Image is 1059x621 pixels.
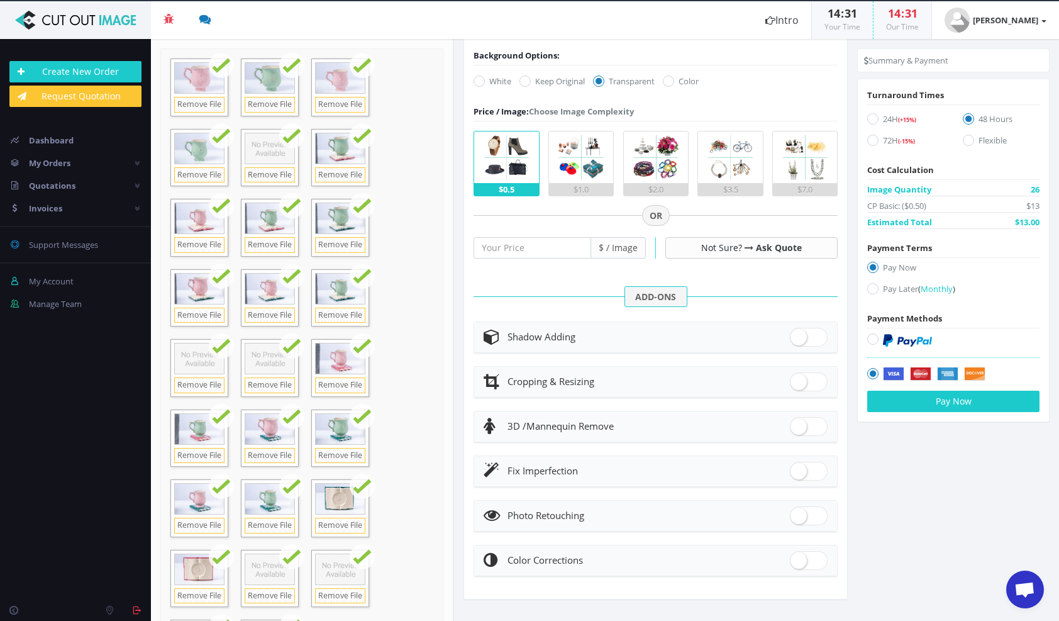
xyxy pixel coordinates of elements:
a: (-15%) [898,135,915,146]
a: Remove File [174,308,225,323]
label: Pay Now [867,261,1040,278]
a: Remove File [174,378,225,393]
span: Mannequin Remove [507,420,614,432]
span: Photo Retouching [507,509,584,522]
span: Estimated Total [867,216,932,228]
span: Fix Imperfection [507,464,578,477]
span: ADD-ONS [624,286,687,308]
a: (+15%) [898,113,916,125]
span: : [901,6,905,21]
span: $13.00 [1015,216,1040,228]
img: 2.png [555,131,607,183]
span: OR [642,205,670,227]
label: Pay Later [867,283,1040,299]
small: Our Time [886,21,919,32]
a: Remove File [174,237,225,253]
img: 4.png [705,131,757,183]
small: Your Time [824,21,860,32]
span: Not Sure? [701,242,742,254]
span: CP Basic: ($0.50) [867,199,926,212]
span: Color Corrections [507,554,583,566]
button: Pay Now [867,391,1040,412]
a: Remove File [245,97,295,113]
a: Remove File [174,448,225,464]
a: Create New Order [9,61,141,82]
span: $13 [1026,199,1040,212]
a: Remove File [315,588,365,604]
span: My Account [29,276,74,287]
a: Intro [753,1,811,39]
span: Dashboard [29,135,74,146]
a: Remove File [174,518,225,534]
a: (Monthly) [918,283,955,294]
a: Remove File [315,448,365,464]
span: Monthly [921,283,953,294]
a: [PERSON_NAME] [932,1,1059,39]
span: : [840,6,845,21]
a: Remove File [315,518,365,534]
div: Choose Image Complexity [474,105,634,118]
span: (-15%) [898,137,915,145]
input: Your Price [474,237,591,259]
label: White [474,75,511,87]
a: Request Quotation [9,86,141,107]
a: Remove File [245,448,295,464]
a: Remove File [315,378,365,393]
div: Open chat [1006,571,1044,608]
span: Turnaround Times [867,89,944,101]
label: Transparent [593,75,655,87]
span: 14 [828,6,840,21]
a: Remove File [245,167,295,183]
span: Shadow Adding [507,330,575,343]
span: Image Quantity [867,183,931,196]
a: Remove File [174,167,225,183]
span: Cropping & Resizing [507,375,594,388]
span: 31 [905,6,918,21]
span: (+15%) [898,116,916,124]
span: Cost Calculation [867,164,934,176]
span: 3D / [507,420,526,432]
a: Remove File [315,167,365,183]
div: Background Options: [474,49,560,62]
a: Remove File [315,97,365,113]
div: $2.0 [624,183,688,196]
span: Invoices [29,203,62,214]
span: Support Messages [29,239,98,250]
img: Cut Out Image [9,11,141,30]
label: Flexible [963,134,1040,151]
span: Payment Methods [867,313,942,324]
span: Price / Image: [474,106,529,117]
label: 48 Hours [963,113,1040,130]
span: 31 [845,6,857,21]
span: Manage Team [29,298,82,310]
img: 1.png [481,131,533,183]
img: PayPal [883,334,932,347]
a: Remove File [245,308,295,323]
a: Remove File [174,588,225,604]
img: 5.png [779,131,831,183]
a: Remove File [315,308,365,323]
img: Securely by Stripe [883,367,985,381]
div: $7.0 [773,183,837,196]
a: Remove File [245,237,295,253]
span: Quotations [29,180,75,191]
span: 26 [1031,183,1040,196]
label: 24H [867,113,944,130]
a: Remove File [245,518,295,534]
span: 14 [888,6,901,21]
div: $1.0 [549,183,613,196]
img: 3.png [630,131,682,183]
span: $ / Image [591,237,646,259]
a: Remove File [174,97,225,113]
div: $0.5 [474,183,538,196]
div: $3.5 [698,183,762,196]
img: user_default.jpg [945,8,970,33]
span: Payment Terms [867,242,932,254]
li: Summary & Payment [864,54,948,67]
a: Remove File [245,588,295,604]
label: Color [663,75,699,87]
label: 72H [867,134,944,151]
a: Ask Quote [756,242,802,254]
a: Remove File [245,378,295,393]
label: Keep Original [519,75,585,87]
